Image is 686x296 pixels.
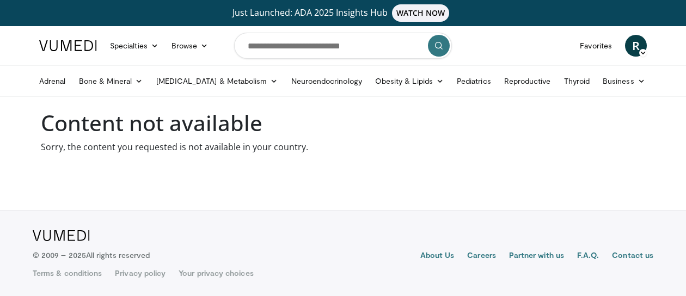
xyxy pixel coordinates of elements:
a: Neuroendocrinology [285,70,369,92]
a: Obesity & Lipids [369,70,450,92]
a: Careers [467,250,496,263]
a: Favorites [573,35,618,57]
h1: Content not available [41,110,645,136]
a: R [625,35,647,57]
a: Business [596,70,652,92]
a: Terms & conditions [33,268,102,279]
p: © 2009 – 2025 [33,250,150,261]
a: Contact us [612,250,653,263]
p: Sorry, the content you requested is not available in your country. [41,140,645,153]
a: [MEDICAL_DATA] & Metabolism [150,70,285,92]
span: All rights reserved [86,250,150,260]
img: VuMedi Logo [39,40,97,51]
a: Your privacy choices [179,268,253,279]
img: VuMedi Logo [33,230,90,241]
a: Pediatrics [450,70,498,92]
a: Partner with us [509,250,564,263]
a: Adrenal [33,70,72,92]
a: Thyroid [558,70,597,92]
a: Privacy policy [115,268,166,279]
a: Just Launched: ADA 2025 Insights HubWATCH NOW [41,4,645,22]
input: Search topics, interventions [234,33,452,59]
a: About Us [420,250,455,263]
a: F.A.Q. [577,250,599,263]
a: Bone & Mineral [72,70,150,92]
a: Reproductive [498,70,558,92]
span: WATCH NOW [392,4,450,22]
a: Specialties [103,35,165,57]
a: Browse [165,35,215,57]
